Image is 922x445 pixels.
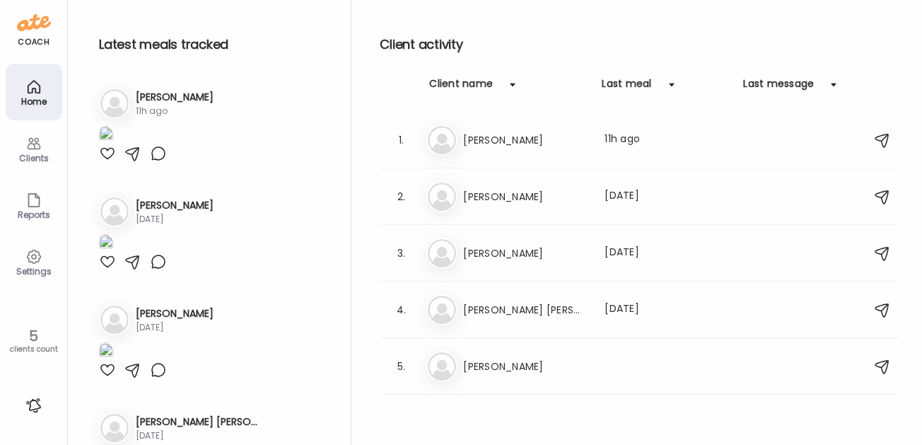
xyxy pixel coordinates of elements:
[8,267,59,276] div: Settings
[136,415,260,429] h3: [PERSON_NAME] [PERSON_NAME]
[428,296,456,324] img: bg-avatar-default.svg
[463,132,588,149] h3: [PERSON_NAME]
[392,188,409,205] div: 2.
[136,105,214,117] div: 11h ago
[99,34,328,55] h2: Latest meals tracked
[5,345,62,354] div: clients count
[100,414,129,442] img: bg-avatar-default.svg
[380,34,899,55] h2: Client activity
[17,11,51,34] img: ate
[392,301,409,318] div: 4.
[743,76,814,99] div: Last message
[392,245,409,262] div: 3.
[136,429,260,442] div: [DATE]
[463,301,588,318] h3: [PERSON_NAME] [PERSON_NAME]
[605,132,729,149] div: 11h ago
[392,132,409,149] div: 1.
[428,183,456,211] img: bg-avatar-default.svg
[605,188,729,205] div: [DATE]
[428,239,456,267] img: bg-avatar-default.svg
[99,234,113,253] img: images%2FXY7XyYHSuWV5ADoB7Etz8BrBvNm1%2F74xsdiSDnFiZHnvqklRq%2FX7LAvUhLX0k5qMncjw72_1080
[136,321,214,334] div: [DATE]
[605,245,729,262] div: [DATE]
[602,76,651,99] div: Last meal
[18,36,49,48] div: coach
[463,188,588,205] h3: [PERSON_NAME]
[136,198,214,213] h3: [PERSON_NAME]
[100,197,129,226] img: bg-avatar-default.svg
[429,76,493,99] div: Client name
[136,306,214,321] h3: [PERSON_NAME]
[8,97,59,106] div: Home
[463,245,588,262] h3: [PERSON_NAME]
[428,126,456,154] img: bg-avatar-default.svg
[136,90,214,105] h3: [PERSON_NAME]
[99,342,113,362] img: images%2Fmf1guhEDaDgMggiGutaIu5d9Db32%2FtzGRxtoo0H1I5MaxtBhP%2FvFtCKJZfp7uJiA6gzwk8_1080
[428,352,456,381] img: bg-avatar-default.svg
[99,126,113,145] img: images%2FvG3ax5xqzGR6dE0Le5k779rBJ853%2F1HORQLO2rfv7zpUv25l6%2FtRNO9Nq1sC1Ruvgv6Uo6_1080
[136,213,214,226] div: [DATE]
[8,210,59,219] div: Reports
[605,301,729,318] div: [DATE]
[5,328,62,345] div: 5
[100,89,129,117] img: bg-avatar-default.svg
[8,154,59,163] div: Clients
[100,306,129,334] img: bg-avatar-default.svg
[392,358,409,375] div: 5.
[463,358,588,375] h3: [PERSON_NAME]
